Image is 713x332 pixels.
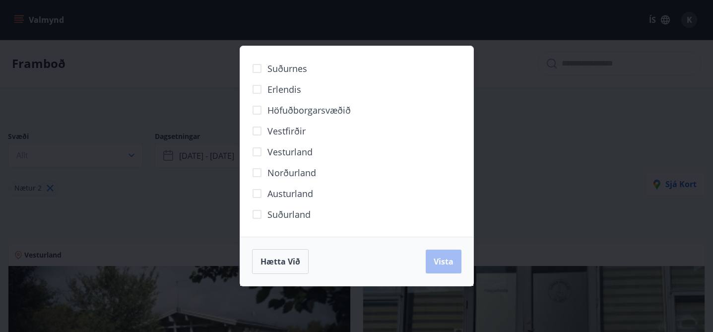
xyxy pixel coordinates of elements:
[267,62,307,75] span: Suðurnes
[267,166,316,179] span: Norðurland
[260,256,300,267] span: Hætta við
[267,187,313,200] span: Austurland
[267,208,311,221] span: Suðurland
[267,104,351,117] span: Höfuðborgarsvæðið
[267,125,306,137] span: Vestfirðir
[252,249,309,274] button: Hætta við
[267,145,313,158] span: Vesturland
[267,83,301,96] span: Erlendis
